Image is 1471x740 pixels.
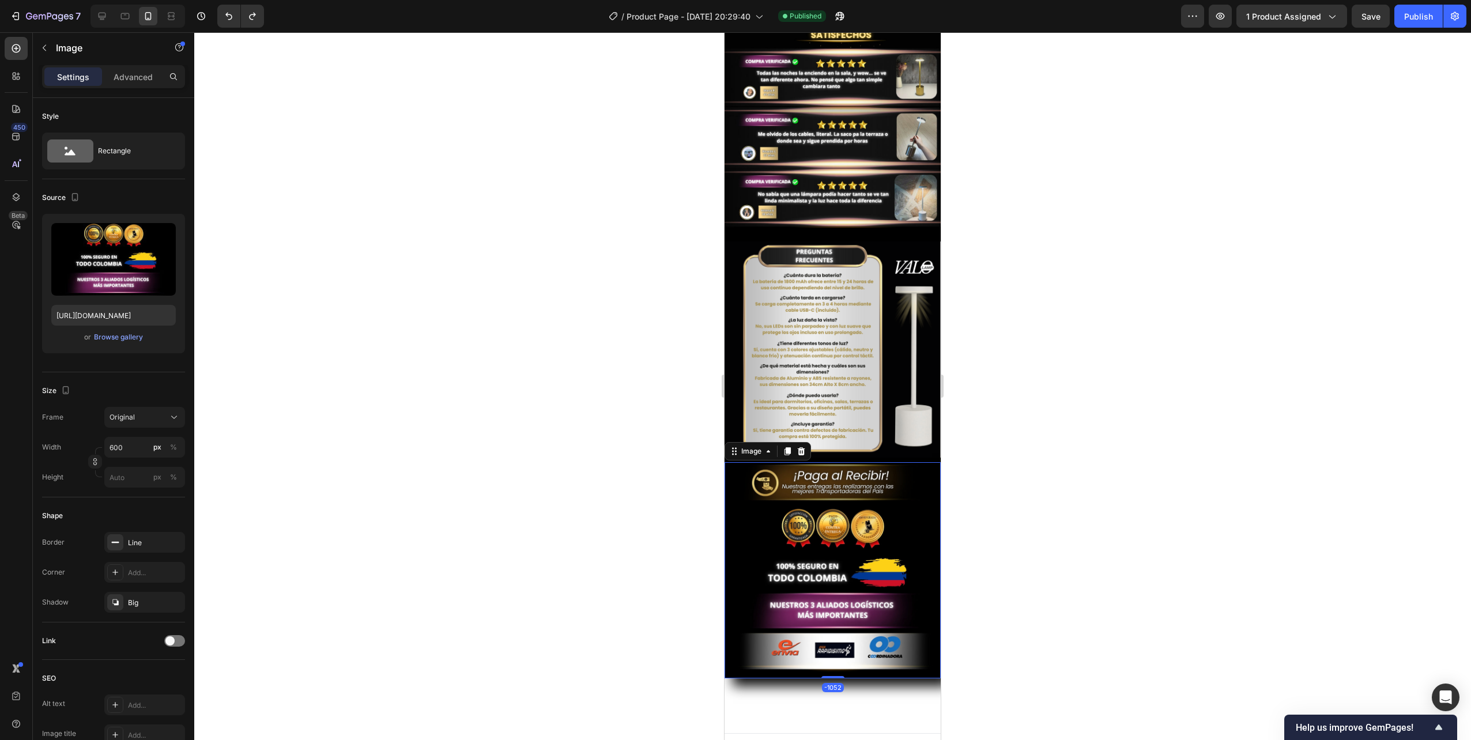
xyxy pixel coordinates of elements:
[153,442,161,452] div: px
[153,472,161,482] div: px
[1361,12,1381,21] span: Save
[104,467,185,488] input: px%
[42,537,65,548] div: Border
[42,383,73,399] div: Size
[128,700,182,711] div: Add...
[57,71,89,83] p: Settings
[170,472,177,482] div: %
[84,330,91,344] span: or
[1404,10,1433,22] div: Publish
[42,699,65,709] div: Alt text
[104,407,185,428] button: Original
[76,9,81,23] p: 7
[42,412,63,422] label: Frame
[51,305,176,326] input: https://example.com/image.jpg
[128,568,182,578] div: Add...
[1236,5,1347,28] button: 1 product assigned
[9,211,28,220] div: Beta
[42,567,65,577] div: Corner
[42,511,63,521] div: Shape
[42,472,63,482] label: Height
[128,538,182,548] div: Line
[42,442,61,452] label: Width
[170,442,177,452] div: %
[104,437,185,458] input: px%
[621,10,624,22] span: /
[5,5,86,28] button: 7
[1394,5,1443,28] button: Publish
[51,223,176,296] img: preview-image
[128,598,182,608] div: Big
[42,190,82,206] div: Source
[93,331,144,343] button: Browse gallery
[1352,5,1390,28] button: Save
[150,440,164,454] button: %
[56,41,154,55] p: Image
[42,728,76,739] div: Image title
[217,5,264,28] div: Undo/Redo
[1296,722,1432,733] span: Help us improve GemPages!
[1296,720,1446,734] button: Show survey - Help us improve GemPages!
[110,412,135,422] span: Original
[42,673,56,684] div: SEO
[42,597,69,607] div: Shadow
[167,440,180,454] button: px
[1246,10,1321,22] span: 1 product assigned
[42,111,59,122] div: Style
[627,10,750,22] span: Product Page - [DATE] 20:29:40
[98,138,168,164] div: Rectangle
[1432,684,1459,711] div: Open Intercom Messenger
[11,123,28,132] div: 450
[790,11,821,21] span: Published
[94,332,143,342] div: Browse gallery
[725,32,941,740] iframe: Design area
[42,636,56,646] div: Link
[167,470,180,484] button: px
[150,470,164,484] button: %
[114,71,153,83] p: Advanced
